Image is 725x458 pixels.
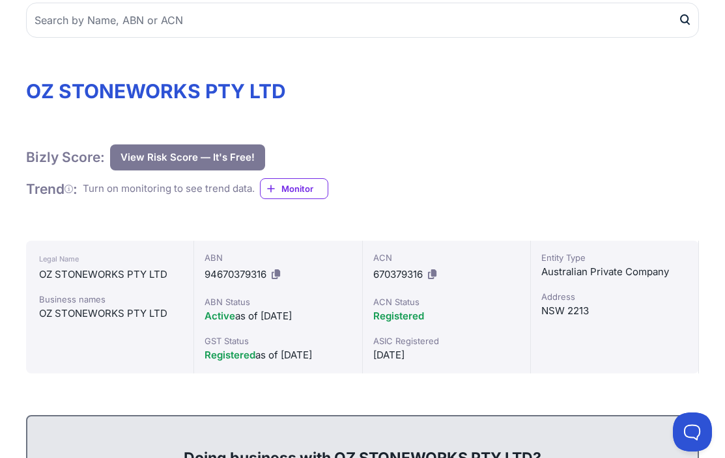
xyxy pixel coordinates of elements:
[205,349,255,361] span: Registered
[205,310,235,322] span: Active
[373,347,520,363] div: [DATE]
[260,178,328,199] a: Monitor
[673,412,712,451] iframe: Toggle Customer Support
[26,148,105,166] h1: Bizly Score:
[373,268,423,280] span: 670379316
[541,264,688,280] div: Australian Private Company
[205,251,351,264] div: ABN
[205,334,351,347] div: GST Status
[39,267,180,282] div: OZ STONEWORKS PTY LTD
[39,306,180,321] div: OZ STONEWORKS PTY LTD
[83,182,255,196] div: Turn on monitoring to see trend data.
[110,144,265,170] button: View Risk Score — It's Free!
[26,180,78,198] h1: Trend :
[281,182,328,195] span: Monitor
[541,251,688,264] div: Entity Type
[541,290,688,303] div: Address
[205,308,351,324] div: as of [DATE]
[39,293,180,306] div: Business names
[205,295,351,308] div: ABN Status
[205,268,266,280] span: 94670379316
[39,251,180,267] div: Legal Name
[205,347,351,363] div: as of [DATE]
[541,303,688,319] div: NSW 2213
[373,251,520,264] div: ACN
[373,310,424,322] span: Registered
[26,3,699,38] input: Search by Name, ABN or ACN
[373,295,520,308] div: ACN Status
[373,334,520,347] div: ASIC Registered
[26,79,699,103] h1: OZ STONEWORKS PTY LTD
